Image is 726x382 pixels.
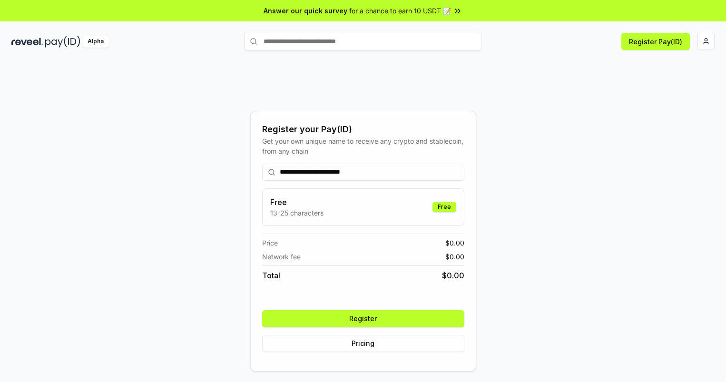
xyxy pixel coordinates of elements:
[45,36,80,48] img: pay_id
[442,270,464,281] span: $ 0.00
[262,310,464,327] button: Register
[262,335,464,352] button: Pricing
[264,6,347,16] span: Answer our quick survey
[262,123,464,136] div: Register your Pay(ID)
[270,208,324,218] p: 13-25 characters
[262,252,301,262] span: Network fee
[432,202,456,212] div: Free
[262,136,464,156] div: Get your own unique name to receive any crypto and stablecoin, from any chain
[262,270,280,281] span: Total
[82,36,109,48] div: Alpha
[445,252,464,262] span: $ 0.00
[349,6,451,16] span: for a chance to earn 10 USDT 📝
[621,33,690,50] button: Register Pay(ID)
[445,238,464,248] span: $ 0.00
[262,238,278,248] span: Price
[270,196,324,208] h3: Free
[11,36,43,48] img: reveel_dark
